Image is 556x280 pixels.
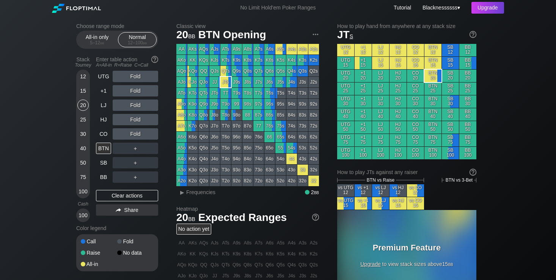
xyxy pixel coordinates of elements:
div: BB 30 [459,95,476,108]
div: Fold [113,85,158,96]
div: SB 15 [442,57,459,69]
div: Fold [113,128,158,140]
div: 74s [286,121,297,131]
div: SB 30 [442,95,459,108]
div: BB 100 [459,147,476,159]
div: ＋ [113,143,158,154]
div: SB 12 [442,44,459,56]
span: s [350,31,353,40]
div: 75o [253,143,264,153]
div: 72o [253,176,264,186]
div: 92s [308,99,319,109]
img: share.864f2f62.svg [116,208,121,212]
div: UTG 75 [337,134,354,146]
div: 55 [275,143,286,153]
div: 20 [77,100,89,111]
div: Fold [113,71,158,82]
div: J9s [231,77,242,87]
div: HJ 25 [390,82,407,95]
div: 64s [286,132,297,142]
div: T4s [286,88,297,98]
div: Q7s [253,66,264,76]
div: 30 [77,128,89,140]
div: 97o [231,121,242,131]
div: A5s [275,44,286,54]
div: UTG 20 [337,70,354,82]
div: T7o [220,121,231,131]
div: A7o [176,121,187,131]
div: HJ 15 [390,57,407,69]
div: K5o [187,143,198,153]
h2: How to play hand from anywhere at any stack size [337,23,476,29]
div: 98o [231,110,242,120]
div: 65o [264,143,275,153]
div: Q4s [286,66,297,76]
div: LJ 75 [372,134,389,146]
div: BTN 30 [424,95,441,108]
div: 64o [264,154,275,164]
div: QJs [209,66,220,76]
div: Upgrade [471,2,504,14]
div: 85o [242,143,253,153]
div: K8s [242,55,253,65]
div: QTs [220,66,231,76]
div: 52o [275,176,286,186]
div: K6s [264,55,275,65]
div: 15 [77,85,89,96]
div: KJs [209,55,220,65]
div: BB 25 [459,82,476,95]
div: Call [81,239,117,244]
h2: Choose range mode [76,23,158,29]
div: +1 50 [355,121,372,134]
div: Stack [73,53,93,71]
div: QTo [198,88,209,98]
div: Fold [117,239,154,244]
div: 95o [231,143,242,153]
div: SB 20 [442,70,459,82]
span: bb [188,31,195,40]
div: BTN 25 [424,82,441,95]
div: CO 75 [407,134,424,146]
div: T5o [220,143,231,153]
div: T8s [242,88,253,98]
div: Q2s [308,66,319,76]
div: 52s [308,143,319,153]
div: 83o [242,165,253,175]
div: BTN 50 [424,121,441,134]
div: HJ 20 [390,70,407,82]
div: 75s [275,121,286,131]
div: Q3o [198,165,209,175]
div: 87o [242,121,253,131]
div: 75 [77,171,89,183]
div: 63o [264,165,275,175]
div: 25 [77,114,89,125]
div: +1 40 [355,108,372,121]
div: AQo [176,66,187,76]
div: 43s [297,154,308,164]
div: HJ 75 [390,134,407,146]
div: HJ 12 [390,44,407,56]
div: LJ 25 [372,82,389,95]
span: JT [337,29,353,40]
div: Q7o [198,121,209,131]
div: LJ 15 [372,57,389,69]
div: 76s [264,121,275,131]
div: HJ 100 [390,147,407,159]
div: CO [96,128,111,140]
div: 50 [77,157,89,168]
div: Q9o [198,99,209,109]
div: Q9s [231,66,242,76]
div: +1 75 [355,134,372,146]
div: 54s [286,143,297,153]
div: All-in [81,261,117,267]
div: BTN 40 [424,108,441,121]
div: Q5o [198,143,209,153]
div: UTG 25 [337,82,354,95]
div: +1 25 [355,82,372,95]
div: 86o [242,132,253,142]
div: A9s [231,44,242,54]
div: J8s [242,77,253,87]
div: BB 20 [459,70,476,82]
div: SB [96,157,111,168]
div: CO 20 [407,70,424,82]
